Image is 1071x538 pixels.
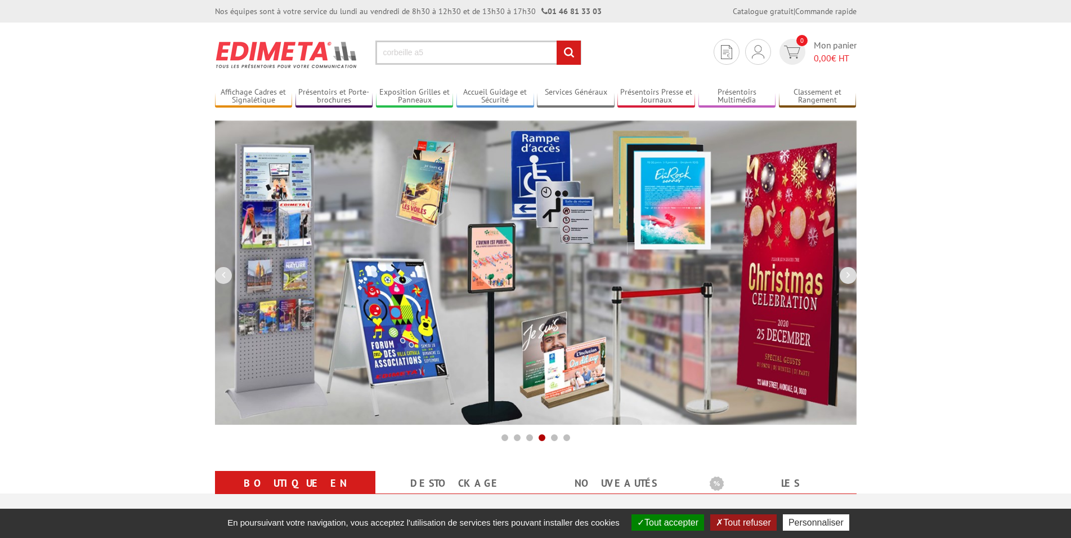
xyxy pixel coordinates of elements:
a: Les promotions [710,473,843,514]
img: devis rapide [721,45,732,59]
button: Tout refuser [710,514,776,531]
a: Présentoirs Presse et Journaux [617,87,695,106]
span: € HT [814,52,857,65]
img: devis rapide [752,45,764,59]
a: Services Généraux [537,87,615,106]
span: 0,00 [814,52,831,64]
a: Classement et Rangement [779,87,857,106]
div: Nos équipes sont à votre service du lundi au vendredi de 8h30 à 12h30 et de 13h30 à 17h30 [215,6,602,17]
a: devis rapide 0 Mon panier 0,00€ HT [777,39,857,65]
a: Présentoirs et Porte-brochures [295,87,373,106]
a: Présentoirs Multimédia [698,87,776,106]
a: Catalogue gratuit [733,6,794,16]
a: nouveautés [549,473,683,493]
a: Commande rapide [795,6,857,16]
input: rechercher [557,41,581,65]
span: Mon panier [814,39,857,65]
img: devis rapide [784,46,800,59]
button: Personnaliser (fenêtre modale) [783,514,849,531]
a: Exposition Grilles et Panneaux [376,87,454,106]
img: Présentoir, panneau, stand - Edimeta - PLV, affichage, mobilier bureau, entreprise [215,34,359,75]
input: Rechercher un produit ou une référence... [375,41,581,65]
a: Destockage [389,473,522,493]
a: Affichage Cadres et Signalétique [215,87,293,106]
div: | [733,6,857,17]
button: Tout accepter [631,514,704,531]
a: Accueil Guidage et Sécurité [456,87,534,106]
span: En poursuivant votre navigation, vous acceptez l'utilisation de services tiers pouvant installer ... [222,518,625,527]
b: Les promotions [710,473,850,496]
span: 0 [796,35,808,46]
a: Boutique en ligne [228,473,362,514]
strong: 01 46 81 33 03 [541,6,602,16]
